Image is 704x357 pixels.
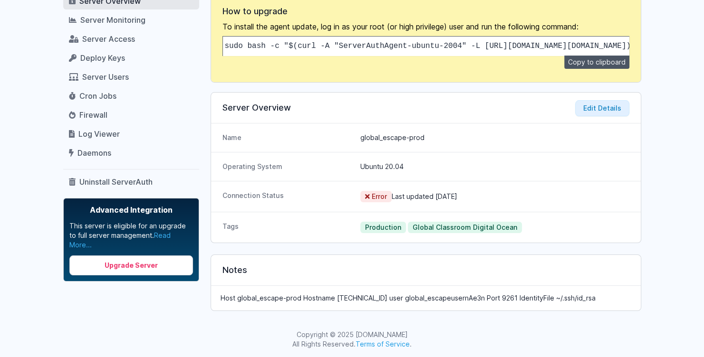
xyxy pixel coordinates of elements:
[222,102,629,113] h3: Server Overview
[69,204,193,216] span: Advanced Integration
[78,129,120,139] span: Log Viewer
[77,148,111,158] span: Daemons
[69,221,193,250] p: This server is eligible for an upgrade to full server management.
[360,191,392,202] span: Error
[575,100,629,116] button: Edit Details
[360,162,629,171] dd: Ubuntu 20.04
[408,222,522,233] span: Global Classroom Digital Ocean
[360,133,629,142] dd: global_escape-prod
[63,144,199,161] a: Daemons
[564,56,629,69] button: Copy to clipboard
[222,264,629,276] h3: Notes
[222,133,353,142] dt: Name
[69,255,193,275] a: Upgrade Server
[63,30,199,47] a: Server Access
[225,42,636,50] code: sudo bash -c "$(curl -A "ServerAuthAgent-ubuntu-2004" -L [URL][DOMAIN_NAME][DOMAIN_NAME])"
[79,110,107,120] span: Firewall
[79,177,153,187] span: Uninstall ServerAuth
[82,72,129,82] span: Server Users
[63,173,199,190] a: Uninstall ServerAuth
[80,15,145,25] span: Server Monitoring
[80,53,125,63] span: Deploy Keys
[222,191,353,202] dt: Connection Status
[63,106,199,123] a: Firewall
[222,21,629,32] p: To install the agent update, log in as your root (or high privilege) user and run the following c...
[222,6,629,17] h3: How to upgrade
[79,91,116,101] span: Cron Jobs
[221,293,631,303] p: Host global_escape-prod Hostname [TECHNICAL_ID] user global_escapeusernAe3n Port 9261 IdentityFil...
[63,87,199,104] a: Cron Jobs
[82,34,135,44] span: Server Access
[222,162,353,171] dt: Operating System
[222,222,353,233] dt: Tags
[63,125,199,142] a: Log Viewer
[360,222,406,233] span: Production
[360,191,629,202] dd: Last updated [DATE]
[63,49,199,66] a: Deploy Keys
[63,68,199,85] a: Server Users
[356,340,410,348] a: Terms of Service
[63,11,199,28] a: Server Monitoring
